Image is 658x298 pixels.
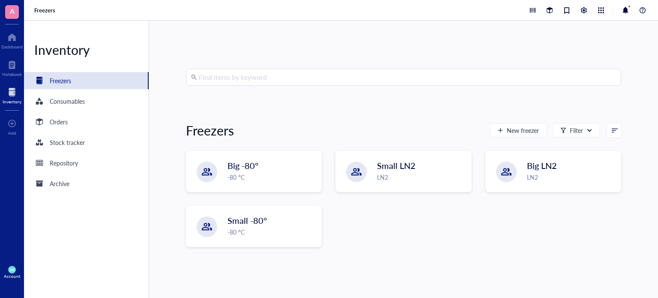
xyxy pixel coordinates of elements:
div: Dashboard [1,44,23,49]
div: Orders [50,117,68,126]
span: A [10,6,15,16]
a: Notebook [2,58,22,77]
span: New freezer [507,127,539,134]
div: Add [8,130,16,135]
a: Repository [24,154,149,172]
div: -80 °C [227,227,316,237]
a: Inventory [3,85,21,104]
a: Stock tracker [24,134,149,151]
div: Stock tracker [50,138,85,147]
div: Archive [50,179,69,188]
a: Freezers [24,72,149,89]
div: -80 °C [227,172,316,182]
a: Freezers [34,6,57,14]
span: Small -80° [227,214,267,226]
a: Archive [24,175,149,192]
div: Inventory [24,41,149,58]
div: Account [4,274,21,279]
div: LN2 [527,172,616,182]
div: Notebook [2,72,22,77]
div: Consumables [50,96,85,106]
a: Dashboard [1,30,23,49]
span: Big -80° [227,160,258,172]
div: Repository [50,158,78,168]
div: LN2 [377,172,466,182]
a: Consumables [24,93,149,110]
a: Orders [24,113,149,130]
span: JW [9,267,15,272]
div: Filter [570,126,583,135]
div: Freezers [50,76,71,85]
div: Freezers [186,122,234,139]
span: Big LN2 [527,160,557,172]
button: New freezer [490,123,546,137]
div: Inventory [3,99,21,104]
span: Small LN2 [377,160,416,172]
